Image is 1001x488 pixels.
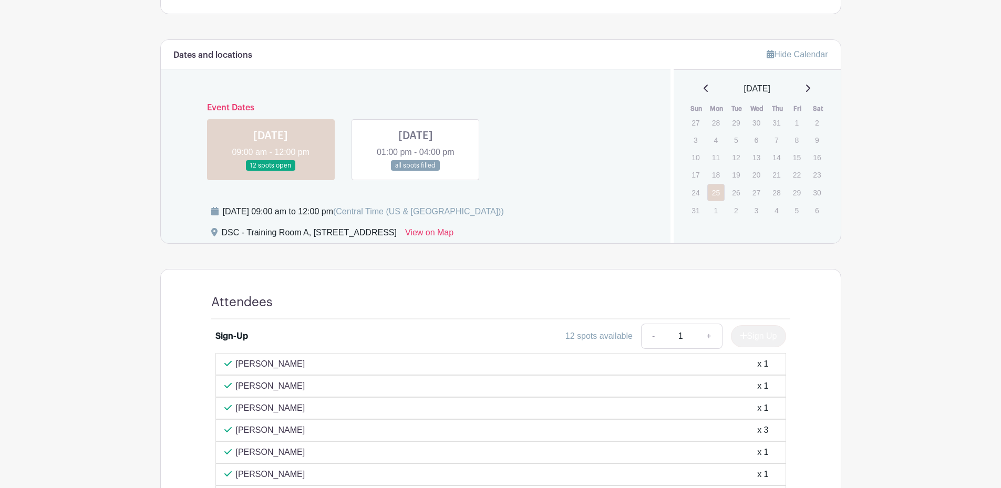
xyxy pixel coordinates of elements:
p: 9 [808,132,825,148]
p: 31 [687,202,704,219]
div: x 1 [757,468,768,481]
p: 18 [707,167,725,183]
th: Tue [727,103,747,114]
th: Wed [747,103,768,114]
p: 23 [808,167,825,183]
p: 5 [727,132,745,148]
p: 19 [727,167,745,183]
div: x 3 [757,424,768,437]
a: Hide Calendar [767,50,828,59]
span: [DATE] [744,82,770,95]
p: 5 [788,202,806,219]
p: 26 [727,184,745,201]
p: 24 [687,184,704,201]
p: 13 [748,149,765,165]
p: 6 [808,202,825,219]
p: 20 [748,167,765,183]
p: 27 [687,115,704,131]
th: Mon [707,103,727,114]
div: DSC - Training Room A, [STREET_ADDRESS] [222,226,397,243]
p: 28 [707,115,725,131]
a: - [641,324,665,349]
th: Thu [767,103,788,114]
div: Sign-Up [215,330,248,342]
th: Sat [808,103,828,114]
p: 30 [748,115,765,131]
p: 17 [687,167,704,183]
p: 21 [768,167,785,183]
div: x 1 [757,446,768,459]
p: 4 [707,132,725,148]
p: 8 [788,132,806,148]
p: 28 [768,184,785,201]
p: [PERSON_NAME] [236,380,305,392]
h4: Attendees [211,295,273,310]
a: + [696,324,722,349]
p: [PERSON_NAME] [236,424,305,437]
p: 27 [748,184,765,201]
p: [PERSON_NAME] [236,402,305,414]
p: 1 [707,202,725,219]
div: 12 spots available [565,330,633,342]
p: 3 [687,132,704,148]
p: 29 [788,184,806,201]
p: 3 [748,202,765,219]
p: 12 [727,149,745,165]
p: 31 [768,115,785,131]
p: [PERSON_NAME] [236,358,305,370]
p: 1 [788,115,806,131]
th: Sun [686,103,707,114]
p: 2 [727,202,745,219]
h6: Event Dates [199,103,633,113]
p: 15 [788,149,806,165]
div: x 1 [757,358,768,370]
p: 6 [748,132,765,148]
h6: Dates and locations [173,50,252,60]
p: 30 [808,184,825,201]
div: x 1 [757,380,768,392]
p: 14 [768,149,785,165]
p: 29 [727,115,745,131]
a: View on Map [405,226,453,243]
div: x 1 [757,402,768,414]
p: 16 [808,149,825,165]
p: 22 [788,167,806,183]
a: 25 [707,184,725,201]
span: (Central Time (US & [GEOGRAPHIC_DATA])) [333,207,504,216]
p: [PERSON_NAME] [236,468,305,481]
p: 2 [808,115,825,131]
p: 10 [687,149,704,165]
th: Fri [788,103,808,114]
p: 4 [768,202,785,219]
p: 11 [707,149,725,165]
p: [PERSON_NAME] [236,446,305,459]
p: 7 [768,132,785,148]
div: [DATE] 09:00 am to 12:00 pm [223,205,504,218]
